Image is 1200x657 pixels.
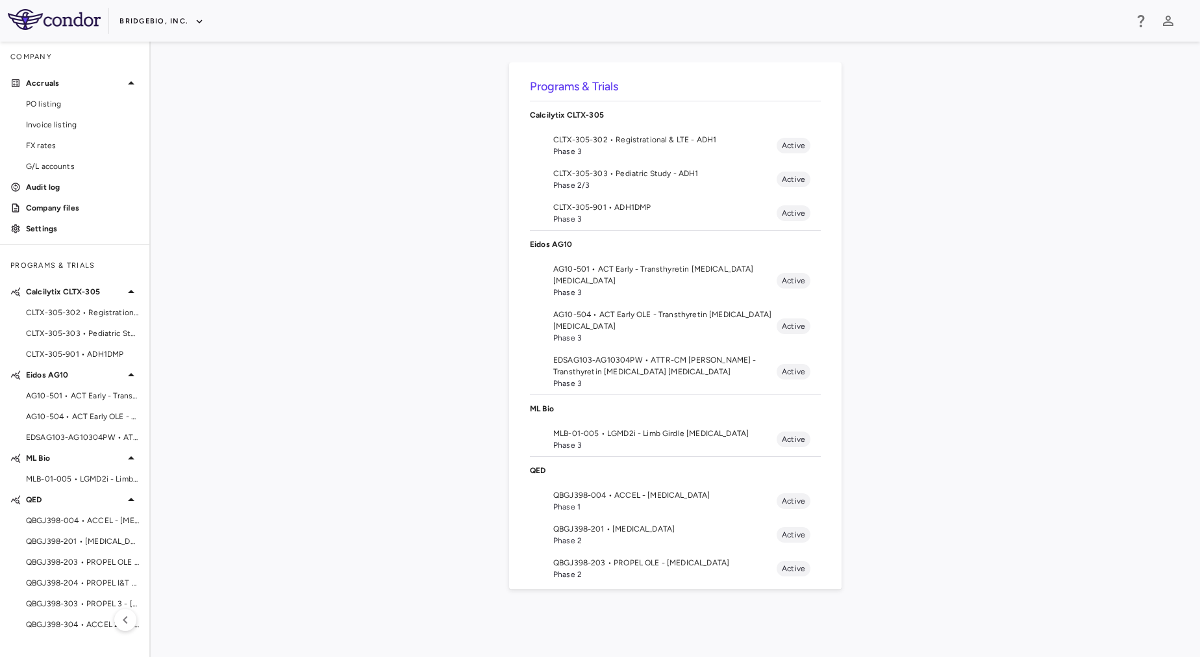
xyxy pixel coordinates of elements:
span: Invoice listing [26,119,139,131]
li: CLTX-305-302 • Registrational & LTE - ADH1Phase 3Active [530,129,821,162]
li: EDSAG103-AG10304PW • ATTR-CM [PERSON_NAME] - Transthyretin [MEDICAL_DATA] [MEDICAL_DATA]Phase 3Ac... [530,349,821,394]
p: QED [530,465,821,476]
span: MLB-01-005 • LGMD2i - Limb Girdle [MEDICAL_DATA] [553,428,777,439]
span: Active [777,433,810,445]
div: QED [530,457,821,484]
span: CLTX-305-302 • Registrational & LTE - ADH1 [26,307,139,318]
span: G/L accounts [26,161,139,172]
p: Calcilytix CLTX-305 [530,109,821,121]
li: MLB-01-005 • LGMD2i - Limb Girdle [MEDICAL_DATA]Phase 3Active [530,422,821,456]
span: CLTX-305-303 • Pediatric Study - ADH1 [26,328,139,339]
span: AG10-501 • ACT Early - Transthyretin [MEDICAL_DATA] [MEDICAL_DATA] [26,390,139,402]
span: CLTX-305-302 • Registrational & LTE - ADH1 [553,134,777,146]
span: Phase 3 [553,287,777,298]
span: AG10-504 • ACT Early OLE - Transthyretin [MEDICAL_DATA] [MEDICAL_DATA] [26,411,139,422]
li: CLTX-305-303 • Pediatric Study - ADH1Phase 2/3Active [530,162,821,196]
span: Active [777,495,810,507]
span: Phase 2/3 [553,179,777,191]
span: Phase 3 [553,332,777,344]
p: ML Bio [26,452,123,464]
li: AG10-504 • ACT Early OLE - Transthyretin [MEDICAL_DATA] [MEDICAL_DATA]Phase 3Active [530,303,821,349]
span: CLTX-305-901 • ADH1DMP [26,348,139,360]
li: QBGJ398-203 • PROPEL OLE - [MEDICAL_DATA]Phase 2Active [530,552,821,586]
span: QBGJ398-004 • ACCEL - [MEDICAL_DATA] [553,489,777,501]
span: FX rates [26,140,139,151]
span: Phase 3 [553,213,777,225]
span: Active [777,174,810,185]
div: Eidos AG10 [530,231,821,258]
span: Active [777,320,810,332]
p: Settings [26,223,139,235]
span: Phase 3 [553,378,777,389]
img: logo-full-SnFGN8VE.png [8,9,101,30]
h6: Programs & Trials [530,78,821,96]
span: Phase 3 [553,146,777,157]
button: BridgeBio, Inc. [119,11,204,32]
span: Phase 3 [553,439,777,451]
span: QBGJ398-201 • [MEDICAL_DATA] [553,523,777,535]
span: Active [777,207,810,219]
span: QBGJ398-203 • PROPEL OLE - [MEDICAL_DATA] [26,556,139,568]
span: PO listing [26,98,139,110]
span: EDSAG103-AG10304PW • ATTR-CM [PERSON_NAME] - Transthyretin [MEDICAL_DATA] [MEDICAL_DATA] [553,354,777,378]
span: Phase 2 [553,535,777,547]
span: AG10-501 • ACT Early - Transthyretin [MEDICAL_DATA] [MEDICAL_DATA] [553,263,777,287]
p: Calcilytix CLTX-305 [26,286,123,298]
span: Active [777,140,810,151]
span: CLTX-305-901 • ADH1DMP [553,201,777,213]
span: QBGJ398-201 • [MEDICAL_DATA] [26,535,139,547]
p: Eidos AG10 [26,369,123,381]
span: AG10-504 • ACT Early OLE - Transthyretin [MEDICAL_DATA] [MEDICAL_DATA] [553,309,777,332]
span: EDSAG103-AG10304PW • ATTR-CM [PERSON_NAME] - Transthyretin [MEDICAL_DATA] [MEDICAL_DATA] [26,432,139,443]
p: Audit log [26,181,139,193]
p: Company files [26,202,139,214]
span: Active [777,275,810,287]
p: ML Bio [530,403,821,415]
span: QBGJ398-204 • PROPEL I&T - [MEDICAL_DATA] [26,577,139,589]
div: ML Bio [530,395,821,422]
li: AG10-501 • ACT Early - Transthyretin [MEDICAL_DATA] [MEDICAL_DATA]Phase 3Active [530,258,821,303]
p: QED [26,494,123,506]
span: Active [777,563,810,574]
span: QBGJ398-203 • PROPEL OLE - [MEDICAL_DATA] [553,557,777,569]
span: QBGJ398-304 • ACCEL 2/3 - [MEDICAL_DATA] [26,619,139,630]
span: QBGJ398-303 • PROPEL 3 - [MEDICAL_DATA] [26,598,139,610]
span: Phase 2 [553,569,777,580]
li: CLTX-305-901 • ADH1DMPPhase 3Active [530,196,821,230]
div: Calcilytix CLTX-305 [530,101,821,129]
p: Eidos AG10 [530,238,821,250]
span: CLTX-305-303 • Pediatric Study - ADH1 [553,168,777,179]
li: QBGJ398-201 • [MEDICAL_DATA]Phase 2Active [530,518,821,552]
span: Active [777,366,810,378]
span: Phase 1 [553,501,777,513]
p: Accruals [26,77,123,89]
li: QBGJ398-004 • ACCEL - [MEDICAL_DATA]Phase 1Active [530,484,821,518]
span: Active [777,529,810,541]
span: QBGJ398-004 • ACCEL - [MEDICAL_DATA] [26,515,139,526]
span: MLB-01-005 • LGMD2i - Limb Girdle [MEDICAL_DATA] [26,473,139,485]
